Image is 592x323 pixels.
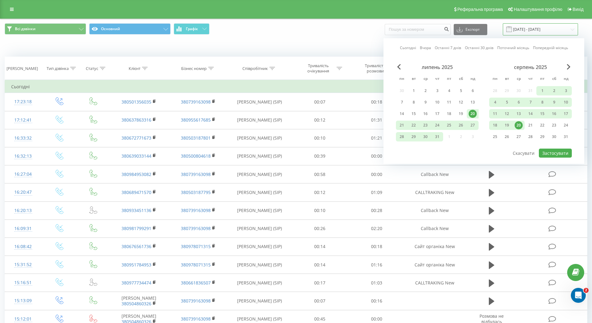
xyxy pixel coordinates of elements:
[525,109,536,118] div: чт 14 серп 2025 р.
[526,75,535,84] abbr: четвер
[533,45,568,51] a: Попередній місяць
[181,316,211,322] a: 380739163098
[348,219,405,238] td: 02:20
[11,277,35,289] div: 15:16:51
[181,189,211,195] a: 380503187795
[548,86,560,95] div: сб 2 серп 2025 р.
[122,99,151,105] a: 380501356035
[433,87,441,95] div: 3
[348,201,405,219] td: 00:28
[491,110,499,118] div: 11
[513,109,525,118] div: ср 13 серп 2025 р.
[228,238,291,256] td: [PERSON_NAME] (SIP)
[454,24,487,35] button: Експорт
[467,98,479,107] div: нд 13 лип 2025 р.
[400,45,416,51] a: Сьогодні
[291,201,348,219] td: 00:10
[431,121,443,130] div: чт 24 лип 2025 р.
[526,110,535,118] div: 14
[396,109,408,118] div: пн 14 лип 2025 р.
[515,133,523,141] div: 27
[348,238,405,256] td: 00:18
[431,86,443,95] div: чт 3 лип 2025 р.
[525,98,536,107] div: чт 7 серп 2025 р.
[109,292,168,310] td: [PERSON_NAME]
[291,183,348,201] td: 00:12
[456,75,466,84] abbr: субота
[515,121,523,129] div: 20
[408,121,420,130] div: вт 22 лип 2025 р.
[228,219,291,238] td: [PERSON_NAME] (SIP)
[501,121,513,130] div: вт 19 серп 2025 р.
[457,87,465,95] div: 5
[291,256,348,274] td: 00:14
[501,98,513,107] div: вт 5 серп 2025 р.
[396,132,408,141] div: пн 28 лип 2025 р.
[560,109,572,118] div: нд 17 серп 2025 р.
[489,64,572,70] div: серпень 2025
[489,132,501,141] div: пн 25 серп 2025 р.
[405,201,464,219] td: Callback New
[398,121,406,129] div: 21
[536,86,548,95] div: пт 1 серп 2025 р.
[515,98,523,106] div: 6
[359,63,392,74] div: Тривалість розмови
[291,238,348,256] td: 00:14
[457,98,465,106] div: 12
[122,301,151,307] a: 380504860326
[526,133,535,141] div: 28
[433,110,441,118] div: 17
[348,147,405,165] td: 00:00
[514,7,562,12] span: Налаштування профілю
[181,171,211,177] a: 380739163098
[433,75,442,84] abbr: четвер
[421,133,429,141] div: 30
[228,147,291,165] td: [PERSON_NAME] (SIP)
[348,93,405,111] td: 00:18
[181,135,211,141] a: 380503187801
[562,121,570,129] div: 24
[503,133,511,141] div: 26
[122,189,151,195] a: 380689471570
[509,149,538,158] button: Скасувати
[408,132,420,141] div: вт 29 лип 2025 р.
[405,219,464,238] td: Callback New
[550,110,558,118] div: 16
[348,129,405,147] td: 01:21
[536,109,548,118] div: пт 15 серп 2025 р.
[15,26,35,31] span: Всі дзвінки
[122,171,151,177] a: 380984953082
[467,121,479,130] div: нд 27 лип 2025 р.
[503,98,511,106] div: 5
[348,165,405,183] td: 00:00
[526,98,535,106] div: 7
[421,87,429,95] div: 2
[181,280,211,286] a: 380661836507
[550,121,558,129] div: 23
[291,147,348,165] td: 00:39
[11,150,35,162] div: 16:32:13
[181,225,211,231] a: 380739163098
[181,262,211,268] a: 380978071315
[431,132,443,141] div: чт 31 лип 2025 р.
[181,153,211,159] a: 380500804618
[421,110,429,118] div: 16
[538,75,547,84] abbr: п’ятниця
[560,121,572,130] div: нд 24 серп 2025 р.
[122,243,151,249] a: 380676561736
[291,274,348,292] td: 00:17
[397,64,401,70] span: Previous Month
[181,243,211,249] a: 380978071315
[455,98,467,107] div: сб 12 лип 2025 р.
[501,132,513,141] div: вт 26 серп 2025 р.
[526,121,535,129] div: 21
[457,121,465,129] div: 26
[228,256,291,274] td: [PERSON_NAME] (SIP)
[122,135,151,141] a: 380672771673
[536,98,548,107] div: пт 8 серп 2025 р.
[445,98,453,106] div: 11
[408,109,420,118] div: вт 15 лип 2025 р.
[122,225,151,231] a: 380981799291
[573,7,584,12] span: Вихід
[489,121,501,130] div: пн 18 серп 2025 р.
